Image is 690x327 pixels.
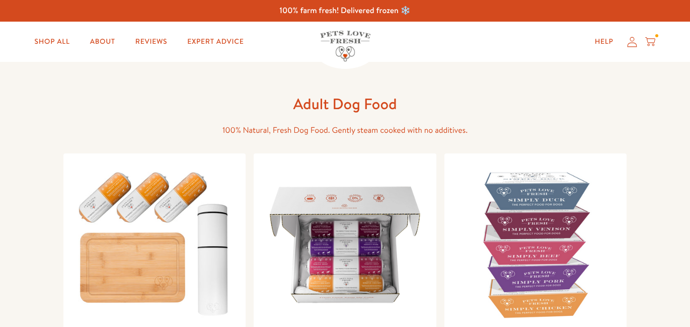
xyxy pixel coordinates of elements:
a: About [82,32,123,52]
h1: Adult Dog Food [184,94,506,114]
span: 100% Natural, Fresh Dog Food. Gently steam cooked with no additives. [222,125,468,136]
a: Reviews [127,32,175,52]
img: Taster Pack - Adult [71,161,238,321]
a: Help [587,32,622,52]
img: Pets Love Fresh [320,31,370,61]
a: Expert Advice [179,32,252,52]
a: Shop All [27,32,78,52]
